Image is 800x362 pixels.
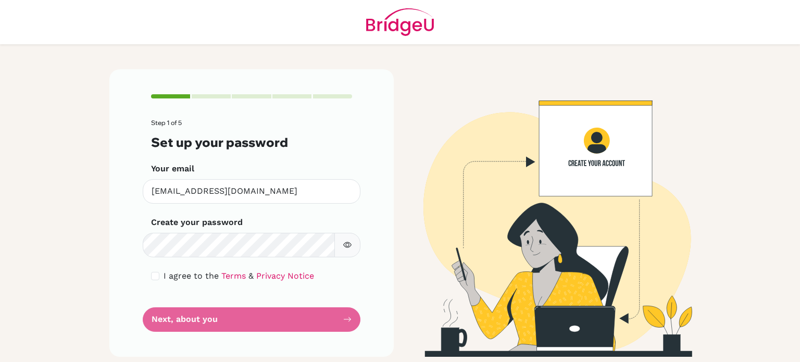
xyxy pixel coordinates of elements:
span: & [248,271,254,281]
h3: Set up your password [151,135,352,150]
label: Your email [151,163,194,175]
span: Step 1 of 5 [151,119,182,127]
a: Privacy Notice [256,271,314,281]
label: Create your password [151,216,243,229]
input: Insert your email* [143,179,360,204]
span: I agree to the [164,271,219,281]
a: Terms [221,271,246,281]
